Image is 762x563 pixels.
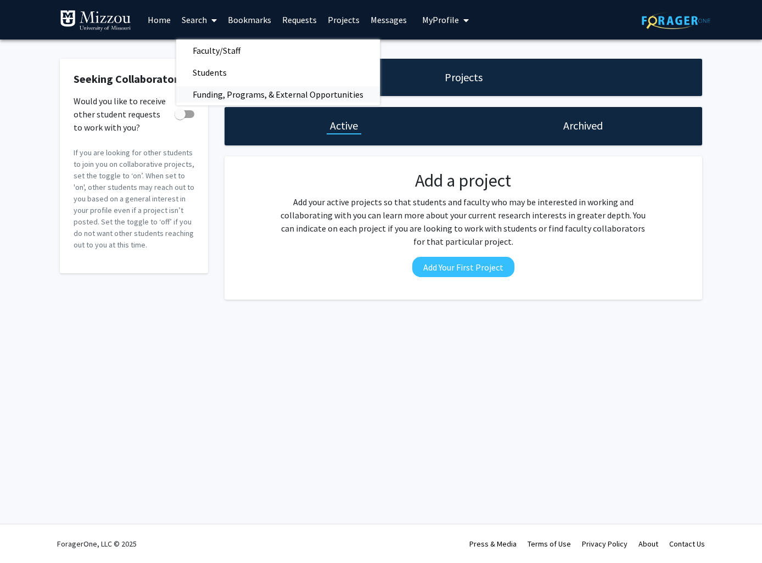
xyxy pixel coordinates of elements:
[642,12,710,29] img: ForagerOne Logo
[74,147,194,251] p: If you are looking for other students to join you on collaborative projects, set the toggle to ‘o...
[638,539,658,549] a: About
[176,40,257,61] span: Faculty/Staff
[8,514,47,555] iframe: Chat
[469,539,517,549] a: Press & Media
[669,539,705,549] a: Contact Us
[176,83,380,105] span: Funding, Programs, & External Opportunities
[222,1,277,39] a: Bookmarks
[176,1,222,39] a: Search
[330,118,358,133] h1: Active
[582,539,627,549] a: Privacy Policy
[322,1,365,39] a: Projects
[445,70,483,85] h1: Projects
[60,10,131,32] img: University of Missouri Logo
[277,170,649,191] h2: Add a project
[528,539,571,549] a: Terms of Use
[277,1,322,39] a: Requests
[422,14,459,25] span: My Profile
[74,94,170,134] span: Would you like to receive other student requests to work with you?
[277,195,649,248] p: Add your active projects so that students and faculty who may be interested in working and collab...
[142,1,176,39] a: Home
[176,42,380,59] a: Faculty/Staff
[412,257,514,277] button: Add Your First Project
[563,118,603,133] h1: Archived
[74,72,194,86] h2: Seeking Collaborators?
[176,86,380,103] a: Funding, Programs, & External Opportunities
[57,525,137,563] div: ForagerOne, LLC © 2025
[365,1,412,39] a: Messages
[176,61,243,83] span: Students
[176,64,380,81] a: Students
